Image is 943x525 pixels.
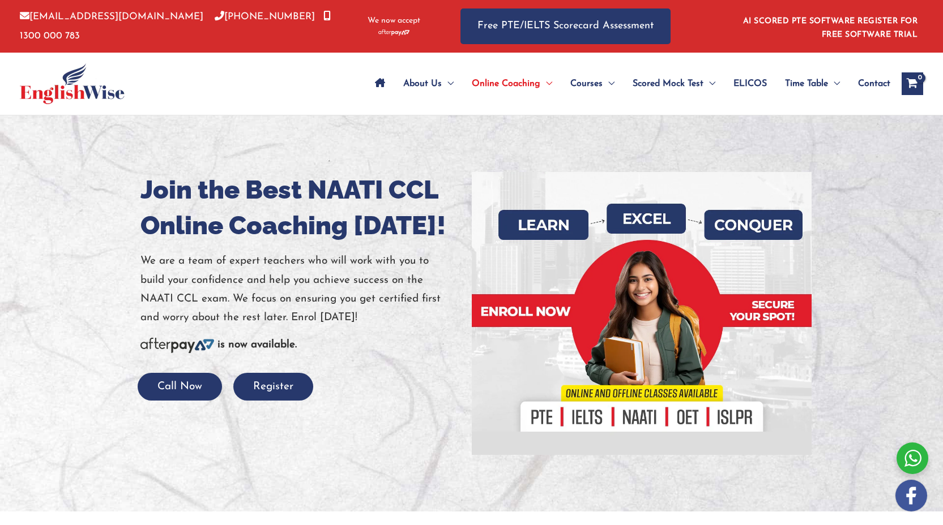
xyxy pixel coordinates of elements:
[138,373,222,401] button: Call Now
[603,64,615,104] span: Menu Toggle
[20,63,125,104] img: cropped-ew-logo
[140,252,463,327] p: We are a team of expert teachers who will work with you to build your confidence and help you ach...
[633,64,703,104] span: Scored Mock Test
[570,64,603,104] span: Courses
[743,17,918,39] a: AI SCORED PTE SOFTWARE REGISTER FOR FREE SOFTWARE TRIAL
[463,64,561,104] a: Online CoachingMenu Toggle
[733,64,767,104] span: ELICOS
[849,64,890,104] a: Contact
[858,64,890,104] span: Contact
[895,480,927,511] img: white-facebook.png
[394,64,463,104] a: About UsMenu Toggle
[736,8,923,45] aside: Header Widget 1
[366,64,890,104] nav: Site Navigation: Main Menu
[703,64,715,104] span: Menu Toggle
[138,381,222,392] a: Call Now
[378,29,409,36] img: Afterpay-Logo
[217,339,297,350] b: is now available.
[472,64,540,104] span: Online Coaching
[540,64,552,104] span: Menu Toggle
[776,64,849,104] a: Time TableMenu Toggle
[624,64,724,104] a: Scored Mock TestMenu Toggle
[902,72,923,95] a: View Shopping Cart, empty
[561,64,624,104] a: CoursesMenu Toggle
[233,381,313,392] a: Register
[785,64,828,104] span: Time Table
[140,172,463,243] h1: Join the Best NAATI CCL Online Coaching [DATE]!
[460,8,671,44] a: Free PTE/IELTS Scorecard Assessment
[368,15,420,27] span: We now accept
[724,64,776,104] a: ELICOS
[20,12,331,40] a: 1300 000 783
[403,64,442,104] span: About Us
[20,12,203,21] a: [EMAIL_ADDRESS][DOMAIN_NAME]
[215,12,315,21] a: [PHONE_NUMBER]
[442,64,454,104] span: Menu Toggle
[233,373,313,401] button: Register
[828,64,840,104] span: Menu Toggle
[140,338,214,353] img: Afterpay-Logo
